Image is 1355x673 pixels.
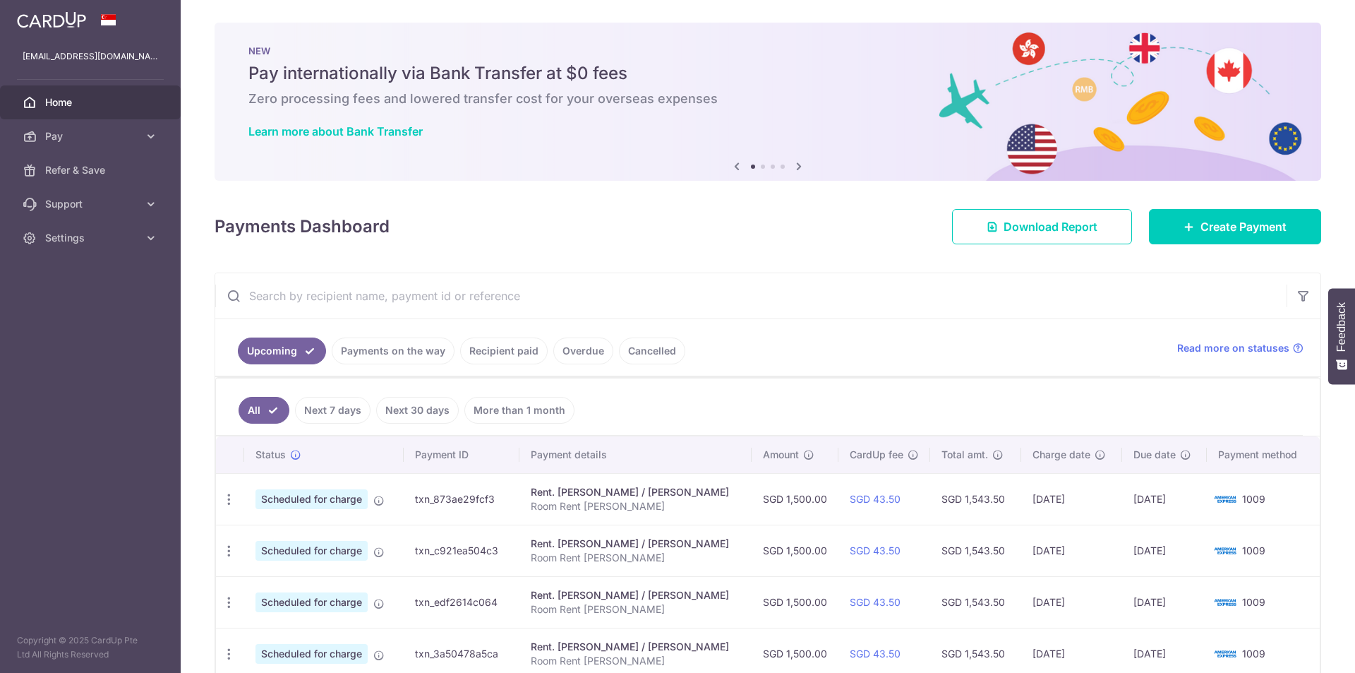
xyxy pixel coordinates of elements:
[464,397,574,424] a: More than 1 month
[1122,576,1207,628] td: [DATE]
[248,62,1287,85] h5: Pay internationally via Bank Transfer at $0 fees
[1242,596,1265,608] span: 1009
[45,129,138,143] span: Pay
[531,588,741,602] div: Rent. [PERSON_NAME] / [PERSON_NAME]
[752,576,838,628] td: SGD 1,500.00
[255,644,368,664] span: Scheduled for charge
[1211,645,1239,662] img: Bank Card
[404,473,519,525] td: txn_873ae29fcf3
[531,551,741,565] p: Room Rent [PERSON_NAME]
[1335,302,1348,352] span: Feedback
[238,338,326,364] a: Upcoming
[850,648,901,660] a: SGD 43.50
[45,95,138,109] span: Home
[215,23,1321,181] img: Bank transfer banner
[930,576,1020,628] td: SGD 1,543.50
[1021,473,1122,525] td: [DATE]
[1328,288,1355,384] button: Feedback - Show survey
[295,397,371,424] a: Next 7 days
[952,209,1132,244] a: Download Report
[1242,493,1265,505] span: 1009
[1021,576,1122,628] td: [DATE]
[1200,218,1287,235] span: Create Payment
[376,397,459,424] a: Next 30 days
[531,602,741,617] p: Room Rent [PERSON_NAME]
[1133,448,1176,462] span: Due date
[1207,436,1320,473] th: Payment method
[45,163,138,177] span: Refer & Save
[752,473,838,525] td: SGD 1,500.00
[255,592,368,612] span: Scheduled for charge
[619,338,685,364] a: Cancelled
[941,448,988,462] span: Total amt.
[531,537,741,551] div: Rent. [PERSON_NAME] / [PERSON_NAME]
[1265,631,1341,666] iframe: Opens a widget where you can find more information
[1149,209,1321,244] a: Create Payment
[850,544,901,556] a: SGD 43.50
[763,448,799,462] span: Amount
[850,596,901,608] a: SGD 43.50
[239,397,289,424] a: All
[1021,525,1122,576] td: [DATE]
[752,525,838,576] td: SGD 1,500.00
[531,654,741,668] p: Room Rent [PERSON_NAME]
[248,45,1287,56] p: NEW
[531,485,741,499] div: Rent. [PERSON_NAME] / [PERSON_NAME]
[1032,448,1090,462] span: Charge date
[1211,542,1239,559] img: Bank Card
[248,124,423,138] a: Learn more about Bank Transfer
[255,489,368,509] span: Scheduled for charge
[1242,648,1265,660] span: 1009
[248,90,1287,107] h6: Zero processing fees and lowered transfer cost for your overseas expenses
[17,11,86,28] img: CardUp
[531,640,741,654] div: Rent. [PERSON_NAME] / [PERSON_NAME]
[215,214,390,239] h4: Payments Dashboard
[1004,218,1097,235] span: Download Report
[404,436,519,473] th: Payment ID
[1177,341,1303,355] a: Read more on statuses
[850,448,903,462] span: CardUp fee
[1211,594,1239,611] img: Bank Card
[332,338,454,364] a: Payments on the way
[1211,491,1239,508] img: Bank Card
[553,338,613,364] a: Overdue
[215,273,1287,318] input: Search by recipient name, payment id or reference
[23,49,158,64] p: [EMAIL_ADDRESS][DOMAIN_NAME]
[45,231,138,245] span: Settings
[850,493,901,505] a: SGD 43.50
[1177,341,1289,355] span: Read more on statuses
[930,473,1020,525] td: SGD 1,543.50
[255,448,286,462] span: Status
[1242,544,1265,556] span: 1009
[1122,525,1207,576] td: [DATE]
[404,576,519,628] td: txn_edf2614c064
[1122,473,1207,525] td: [DATE]
[460,338,548,364] a: Recipient paid
[930,525,1020,576] td: SGD 1,543.50
[404,525,519,576] td: txn_c921ea504c3
[519,436,752,473] th: Payment details
[45,197,138,211] span: Support
[531,499,741,513] p: Room Rent [PERSON_NAME]
[255,541,368,561] span: Scheduled for charge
